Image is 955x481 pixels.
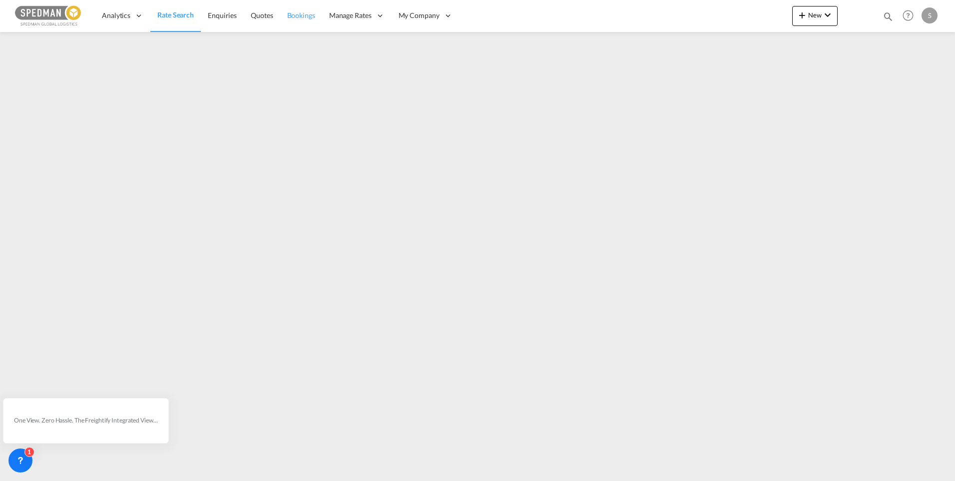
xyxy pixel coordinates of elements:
[102,10,130,20] span: Analytics
[883,11,894,26] div: icon-magnify
[796,9,808,21] md-icon: icon-plus 400-fg
[208,11,237,19] span: Enquiries
[900,7,917,24] span: Help
[922,7,938,23] div: S
[796,11,834,19] span: New
[900,7,922,25] div: Help
[399,10,440,20] span: My Company
[15,4,82,27] img: c12ca350ff1b11efb6b291369744d907.png
[251,11,273,19] span: Quotes
[287,11,315,19] span: Bookings
[883,11,894,22] md-icon: icon-magnify
[822,9,834,21] md-icon: icon-chevron-down
[329,10,372,20] span: Manage Rates
[157,10,194,19] span: Rate Search
[792,6,838,26] button: icon-plus 400-fgNewicon-chevron-down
